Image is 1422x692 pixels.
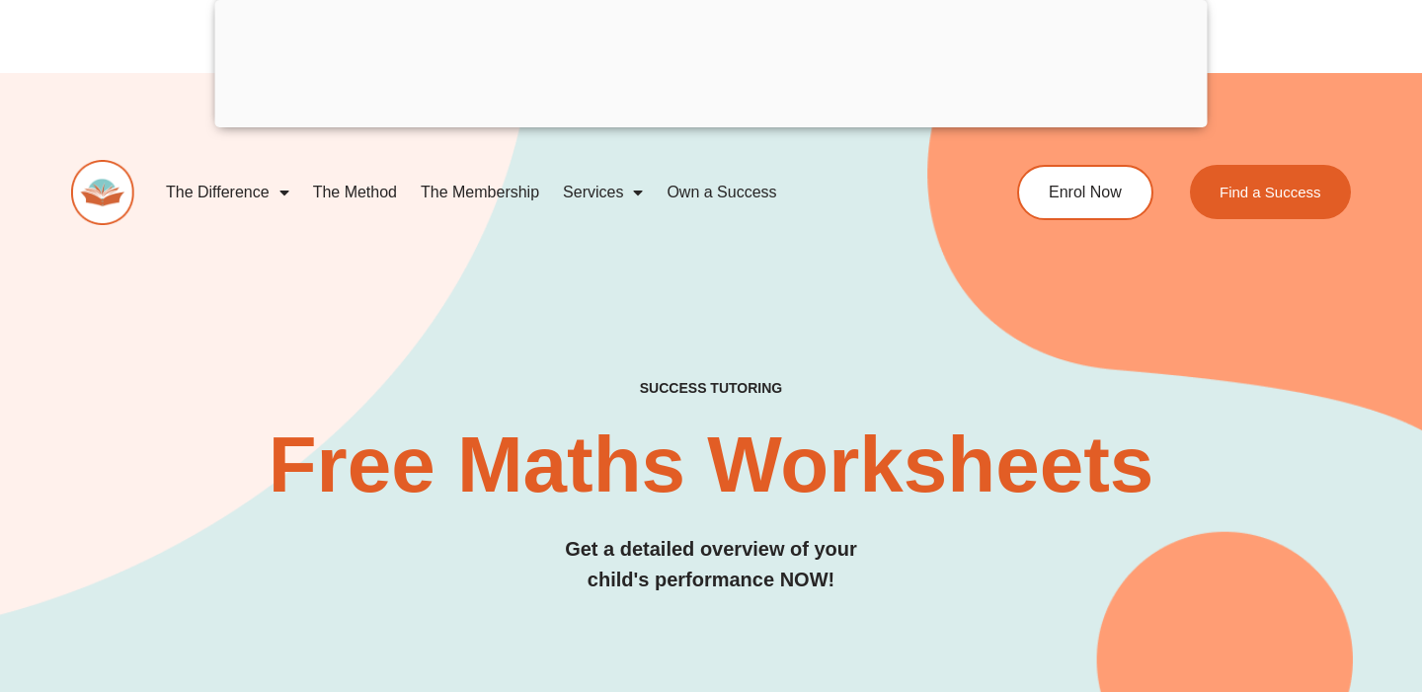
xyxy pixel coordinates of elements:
[301,170,409,215] a: The Method
[71,425,1351,504] h2: Free Maths Worksheets​
[1220,185,1321,199] span: Find a Success
[71,380,1351,397] h4: SUCCESS TUTORING​
[655,170,788,215] a: Own a Success
[1049,185,1122,200] span: Enrol Now
[154,170,301,215] a: The Difference
[1190,165,1351,219] a: Find a Success
[1017,165,1153,220] a: Enrol Now
[409,170,551,215] a: The Membership
[551,170,655,215] a: Services
[71,534,1351,595] h3: Get a detailed overview of your child's performance NOW!
[154,170,944,215] nav: Menu
[1083,469,1422,692] iframe: Chat Widget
